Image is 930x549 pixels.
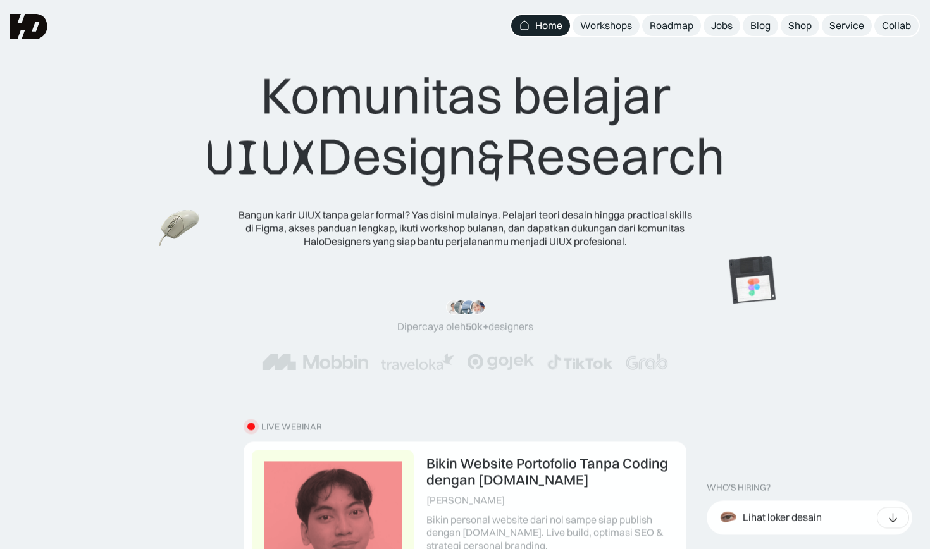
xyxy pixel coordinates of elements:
div: Lihat loker desain [743,511,822,524]
a: Service [822,15,872,36]
div: WHO’S HIRING? [707,483,771,493]
a: Jobs [704,15,740,36]
a: Roadmap [642,15,701,36]
div: Service [829,19,864,32]
div: Jobs [711,19,733,32]
div: Blog [750,19,771,32]
a: Shop [781,15,819,36]
a: Home [511,15,570,36]
div: Bangun karir UIUX tanpa gelar formal? Yas disini mulainya. Pelajari teori desain hingga practical... [237,208,693,247]
div: Workshops [580,19,632,32]
a: Workshops [573,15,640,36]
div: Komunitas belajar Design Research [206,65,725,188]
span: UIUX [206,127,317,188]
div: Roadmap [650,19,693,32]
div: Home [535,19,562,32]
span: & [477,127,505,188]
div: Shop [788,19,812,32]
div: Dipercaya oleh designers [397,320,533,333]
a: Blog [743,15,778,36]
span: 50k+ [466,320,488,333]
a: Collab [874,15,919,36]
div: LIVE WEBINAR [261,421,322,432]
div: Collab [882,19,911,32]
